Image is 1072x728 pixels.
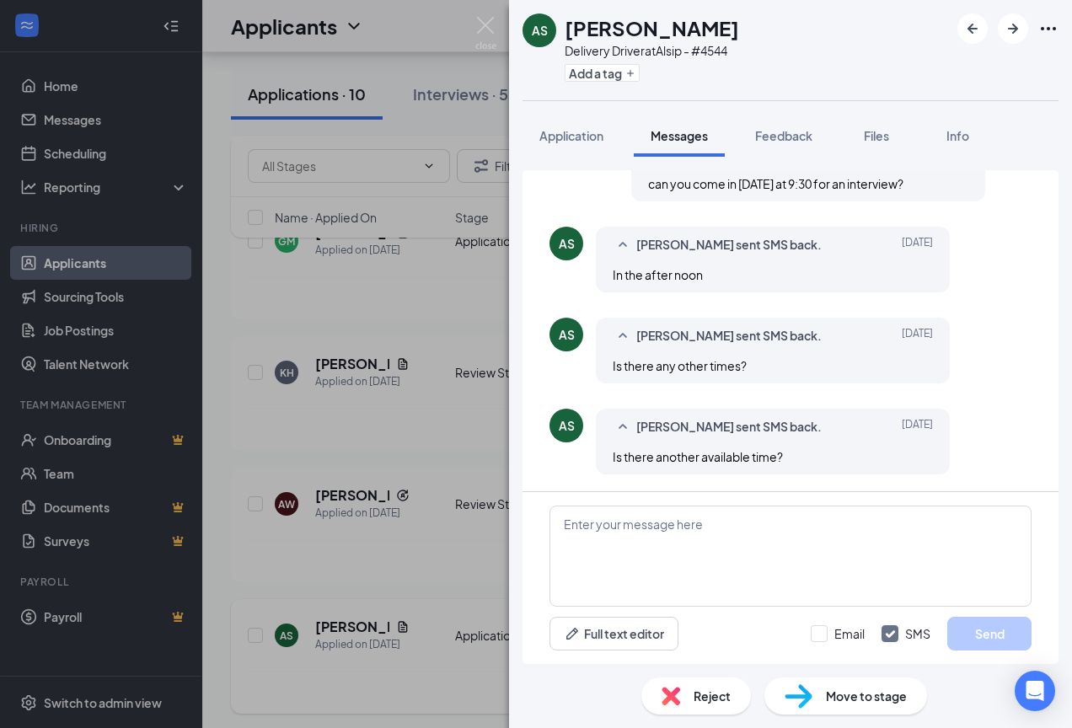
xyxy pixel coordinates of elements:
[957,13,988,44] button: ArrowLeftNew
[1038,19,1059,39] svg: Ellipses
[613,417,633,437] svg: SmallChevronUp
[648,176,903,191] span: can you come in [DATE] at 9:30 for an interview?
[565,42,739,59] div: Delivery Driver at Alsip - #4544
[902,417,933,437] span: [DATE]
[946,128,969,143] span: Info
[565,13,739,42] h1: [PERSON_NAME]
[998,13,1028,44] button: ArrowRight
[902,326,933,346] span: [DATE]
[1015,671,1055,711] div: Open Intercom Messenger
[1003,19,1023,39] svg: ArrowRight
[559,326,575,343] div: AS
[565,64,640,82] button: PlusAdd a tag
[651,128,708,143] span: Messages
[539,128,603,143] span: Application
[613,267,703,282] span: In the after noon
[864,128,889,143] span: Files
[625,68,635,78] svg: Plus
[962,19,983,39] svg: ArrowLeftNew
[902,235,933,255] span: [DATE]
[559,417,575,434] div: AS
[947,617,1032,650] button: Send
[826,687,907,705] span: Move to stage
[564,625,581,642] svg: Pen
[636,235,822,255] span: [PERSON_NAME] sent SMS back.
[636,417,822,437] span: [PERSON_NAME] sent SMS back.
[613,235,633,255] svg: SmallChevronUp
[613,326,633,346] svg: SmallChevronUp
[559,235,575,252] div: AS
[613,449,783,464] span: Is there another available time?
[755,128,812,143] span: Feedback
[613,358,747,373] span: Is there any other times?
[549,617,678,650] button: Full text editorPen
[694,687,731,705] span: Reject
[532,22,548,39] div: AS
[636,326,822,346] span: [PERSON_NAME] sent SMS back.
